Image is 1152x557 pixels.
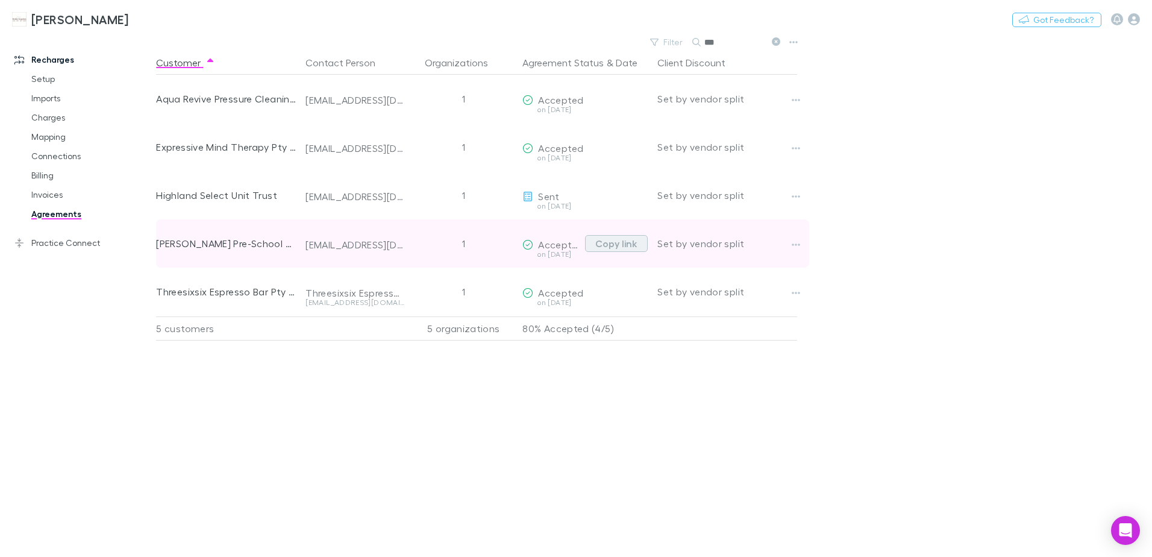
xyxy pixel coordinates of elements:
div: [EMAIL_ADDRESS][DOMAIN_NAME] [305,239,404,251]
span: Sent [538,190,559,202]
a: Connections [19,146,163,166]
div: Set by vendor split [657,171,797,219]
span: Accepted [538,239,583,250]
div: 1 [409,75,518,123]
span: Accepted [538,142,583,154]
div: 1 [409,219,518,268]
button: Client Discount [657,51,740,75]
p: 80% Accepted (4/5) [522,317,648,340]
div: Set by vendor split [657,219,797,268]
div: Threesixsix Espresso Bar Pty Ltd [156,268,296,316]
span: Accepted [538,287,583,298]
div: [EMAIL_ADDRESS][DOMAIN_NAME] [305,190,404,203]
div: 1 [409,123,518,171]
a: Agreements [19,204,163,224]
div: [EMAIL_ADDRESS][DOMAIN_NAME] [305,142,404,154]
a: Setup [19,69,163,89]
button: Date [616,51,637,75]
span: Accepted [538,94,583,105]
button: Copy link [585,235,648,252]
div: [EMAIL_ADDRESS][DOMAIN_NAME] [305,94,404,106]
div: on [DATE] [522,299,648,306]
div: Expressive Mind Therapy Pty Ltd [156,123,296,171]
div: [EMAIL_ADDRESS][DOMAIN_NAME] [305,299,404,306]
button: Contact Person [305,51,390,75]
div: 5 organizations [409,316,518,341]
button: Organizations [425,51,502,75]
a: Mapping [19,127,163,146]
div: [PERSON_NAME] Pre-School Assn Inc [156,219,296,268]
a: Practice Connect [2,233,163,253]
img: Hales Douglass's Logo [12,12,27,27]
button: Filter [644,35,690,49]
div: on [DATE] [522,154,648,162]
div: Set by vendor split [657,123,797,171]
a: Invoices [19,185,163,204]
button: Got Feedback? [1012,13,1101,27]
button: Customer [156,51,215,75]
div: 1 [409,171,518,219]
div: on [DATE] [522,203,648,210]
div: Open Intercom Messenger [1111,516,1140,545]
a: Billing [19,166,163,185]
button: Agreement Status [522,51,604,75]
a: Imports [19,89,163,108]
div: on [DATE] [522,106,648,113]
a: Charges [19,108,163,127]
a: [PERSON_NAME] [5,5,136,34]
div: 1 [409,268,518,316]
h3: [PERSON_NAME] [31,12,128,27]
div: Highland Select Unit Trust [156,171,296,219]
div: Set by vendor split [657,268,797,316]
div: on [DATE] [522,251,580,258]
div: & [522,51,648,75]
div: 5 customers [156,316,301,341]
div: Aqua Revive Pressure Cleaning Pty Ltd [156,75,296,123]
a: Recharges [2,50,163,69]
div: Threesixsix Espresso Bar Pty Ltd [305,287,404,299]
div: Set by vendor split [657,75,797,123]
